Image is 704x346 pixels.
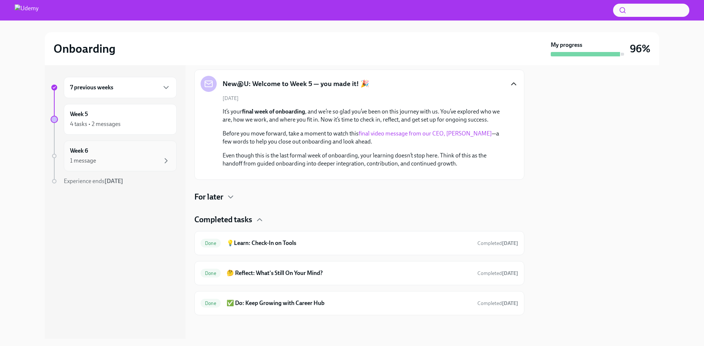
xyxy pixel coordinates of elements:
span: [DATE] [223,95,239,102]
a: Done💡Learn: Check-In on ToolsCompleted[DATE] [201,237,518,249]
div: 7 previous weeks [64,77,177,98]
div: Completed tasks [194,214,524,225]
a: Week 61 message [51,141,177,171]
a: Done🤔 Reflect: What's Still On Your Mind?Completed[DATE] [201,267,518,279]
div: 4 tasks • 2 messages [70,120,121,128]
h6: Week 5 [70,110,88,118]
span: Completed [477,240,518,246]
a: Week 54 tasks • 2 messages [51,104,177,135]
p: Before you move forward, take a moment to watch this —a few words to help you close out onboardin... [223,130,506,146]
h3: 96% [630,42,650,55]
strong: [DATE] [502,270,518,276]
h6: 💡Learn: Check-In on Tools [227,239,472,247]
span: October 7th, 2025 17:48 [477,270,518,277]
span: October 7th, 2025 17:45 [477,240,518,247]
h6: Week 6 [70,147,88,155]
h5: New@U: Welcome to Week 5 — you made it! 🎉 [223,79,369,89]
span: Done [201,271,221,276]
strong: final week of onboarding [242,108,305,115]
p: Even though this is the last formal week of onboarding, your learning doesn’t stop here. Think of... [223,152,506,168]
h6: 🤔 Reflect: What's Still On Your Mind? [227,269,472,277]
span: October 7th, 2025 17:49 [477,300,518,307]
div: For later [194,191,524,202]
div: 1 message [70,157,96,165]
a: Done✅ Do: Keep Growing with Career HubCompleted[DATE] [201,297,518,309]
span: Experience ends [64,178,123,185]
strong: My progress [551,41,582,49]
h6: 7 previous weeks [70,83,113,92]
h4: For later [194,191,223,202]
h6: ✅ Do: Keep Growing with Career Hub [227,299,472,307]
img: Udemy [15,4,38,16]
h4: Completed tasks [194,214,252,225]
span: Done [201,301,221,306]
strong: [DATE] [502,240,518,246]
strong: [DATE] [502,300,518,306]
a: final video message from our CEO, [PERSON_NAME] [359,130,492,137]
span: Done [201,241,221,246]
span: Completed [477,300,518,306]
h2: Onboarding [54,41,115,56]
p: It’s your , and we’re so glad you’ve been on this journey with us. You’ve explored who we are, ho... [223,108,506,124]
strong: [DATE] [104,178,123,185]
span: Completed [477,270,518,276]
